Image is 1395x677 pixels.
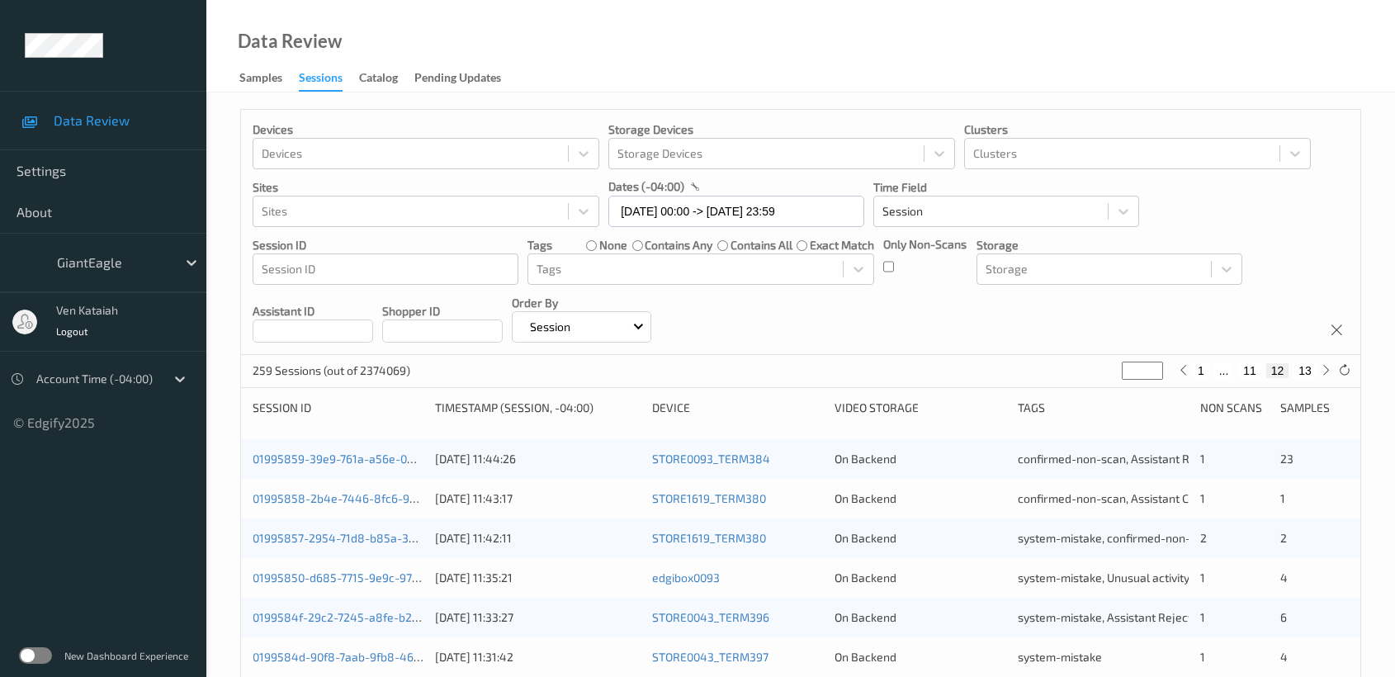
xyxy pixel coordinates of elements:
[1200,531,1207,545] span: 2
[253,452,479,466] a: 01995859-39e9-761a-a56e-04eef4e7de85
[1018,610,1293,624] span: system-mistake, Assistant Rejected, Unusual activity
[1266,363,1289,378] button: 12
[1200,650,1205,664] span: 1
[1018,650,1102,664] span: system-mistake
[652,610,769,624] a: STORE0043_TERM396
[253,570,479,585] a: 01995850-d685-7715-9e9c-97a8b6d45a67
[1280,400,1349,416] div: Samples
[253,362,410,379] p: 259 Sessions (out of 2374069)
[414,67,518,90] a: Pending Updates
[253,610,477,624] a: 0199584f-29c2-7245-a8fe-b22e315ae204
[1018,570,1189,585] span: system-mistake, Unusual activity
[810,237,874,253] label: exact match
[652,491,766,505] a: STORE1619_TERM380
[1200,400,1269,416] div: Non Scans
[652,531,766,545] a: STORE1619_TERM380
[239,69,282,90] div: Samples
[253,491,479,505] a: 01995858-2b4e-7446-8fc6-99c5e1e35c32
[253,179,599,196] p: Sites
[652,650,768,664] a: STORE0043_TERM397
[608,178,684,195] p: dates (-04:00)
[1018,400,1189,416] div: Tags
[253,303,373,320] p: Assistant ID
[652,452,770,466] a: STORE0093_TERM384
[299,69,343,92] div: Sessions
[835,530,1005,547] div: On Backend
[435,649,641,665] div: [DATE] 11:31:42
[835,451,1005,467] div: On Backend
[253,650,475,664] a: 0199584d-90f8-7aab-9fb8-46a05c1ac97a
[1280,650,1288,664] span: 4
[253,400,423,416] div: Session ID
[435,400,641,416] div: Timestamp (Session, -04:00)
[435,609,641,626] div: [DATE] 11:33:27
[1238,363,1261,378] button: 11
[835,570,1005,586] div: On Backend
[239,67,299,90] a: Samples
[1193,363,1209,378] button: 1
[835,649,1005,665] div: On Backend
[1200,570,1205,585] span: 1
[835,400,1005,416] div: Video Storage
[1280,531,1287,545] span: 2
[299,67,359,92] a: Sessions
[599,237,627,253] label: none
[883,236,967,253] p: Only Non-Scans
[1200,452,1205,466] span: 1
[359,69,398,90] div: Catalog
[1293,363,1317,378] button: 13
[835,609,1005,626] div: On Backend
[382,303,503,320] p: Shopper ID
[253,121,599,138] p: Devices
[527,237,552,253] p: Tags
[1280,452,1293,466] span: 23
[253,237,518,253] p: Session ID
[652,400,823,416] div: Device
[873,179,1139,196] p: Time Field
[1280,570,1288,585] span: 4
[435,451,641,467] div: [DATE] 11:44:26
[731,237,792,253] label: contains all
[524,319,576,335] p: Session
[435,530,641,547] div: [DATE] 11:42:11
[964,121,1311,138] p: Clusters
[1280,610,1287,624] span: 6
[253,531,481,545] a: 01995857-2954-71d8-b85a-3d9500d58128
[1200,610,1205,624] span: 1
[652,570,720,585] a: edgibox0093
[359,67,414,90] a: Catalog
[435,570,641,586] div: [DATE] 11:35:21
[238,33,342,50] div: Data Review
[976,237,1242,253] p: Storage
[1214,363,1234,378] button: ...
[835,490,1005,507] div: On Backend
[1280,491,1285,505] span: 1
[414,69,501,90] div: Pending Updates
[1200,491,1205,505] span: 1
[512,295,651,311] p: Order By
[608,121,955,138] p: Storage Devices
[645,237,712,253] label: contains any
[435,490,641,507] div: [DATE] 11:43:17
